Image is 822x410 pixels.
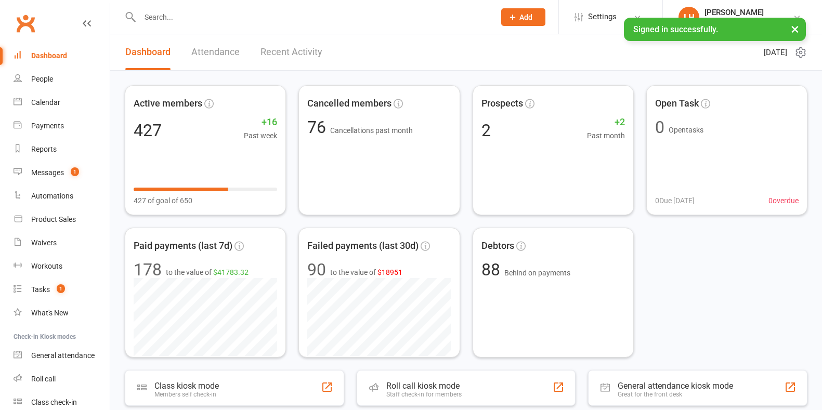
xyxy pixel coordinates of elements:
a: Clubworx [12,10,38,36]
span: Prospects [481,96,523,111]
a: Tasks 1 [14,278,110,301]
span: Signed in successfully. [633,24,718,34]
span: $18951 [377,268,402,276]
div: 178 [134,261,162,278]
a: What's New [14,301,110,325]
div: Jummps Parkwood Pty Ltd [704,17,793,27]
div: Messages [31,168,64,177]
div: Waivers [31,239,57,247]
span: +16 [244,115,277,130]
div: Class kiosk mode [154,381,219,391]
div: 2 [481,122,491,139]
input: Search... [137,10,488,24]
button: Add [501,8,545,26]
a: Reports [14,138,110,161]
div: Roll call kiosk mode [386,381,462,391]
span: 88 [481,260,504,280]
span: 1 [71,167,79,176]
span: Behind on payments [504,269,570,277]
a: Dashboard [14,44,110,68]
div: What's New [31,309,69,317]
button: × [786,18,804,40]
div: Calendar [31,98,60,107]
span: +2 [587,115,625,130]
div: Tasks [31,285,50,294]
div: LH [679,7,699,28]
span: 1 [57,284,65,293]
a: Waivers [14,231,110,255]
a: General attendance kiosk mode [14,344,110,367]
span: Failed payments (last 30d) [307,239,419,254]
span: Open Task [655,96,699,111]
div: Class check-in [31,398,77,406]
span: Settings [588,5,617,29]
span: Cancelled members [307,96,392,111]
span: Paid payments (last 7d) [134,239,232,254]
span: Active members [134,96,202,111]
a: Automations [14,184,110,208]
a: Roll call [14,367,110,391]
div: Roll call [31,375,56,383]
a: Recent Activity [260,34,322,70]
div: Members self check-in [154,391,219,398]
span: Cancellations past month [330,126,413,135]
div: Great for the front desk [618,391,733,398]
div: Product Sales [31,215,76,223]
a: Messages 1 [14,161,110,184]
a: Calendar [14,91,110,114]
div: Workouts [31,262,62,270]
div: Reports [31,145,57,153]
a: Payments [14,114,110,138]
div: People [31,75,53,83]
div: 427 [134,122,162,139]
a: Workouts [14,255,110,278]
div: Payments [31,122,64,130]
a: Dashboard [125,34,171,70]
span: [DATE] [764,46,787,59]
a: People [14,68,110,91]
div: 0 [655,119,664,136]
div: Automations [31,192,73,200]
span: 0 Due [DATE] [655,195,695,206]
div: Dashboard [31,51,67,60]
span: 76 [307,117,330,137]
div: [PERSON_NAME] [704,8,793,17]
span: Past month [587,130,625,141]
div: General attendance kiosk mode [618,381,733,391]
span: Debtors [481,239,514,254]
div: 90 [307,261,326,278]
a: Product Sales [14,208,110,231]
span: to the value of [330,267,402,278]
span: 427 of goal of 650 [134,195,192,206]
span: 0 overdue [768,195,799,206]
span: Add [519,13,532,21]
div: General attendance [31,351,95,360]
a: Attendance [191,34,240,70]
span: $41783.32 [213,268,249,276]
span: Open tasks [669,126,703,134]
div: Staff check-in for members [386,391,462,398]
span: Past week [244,130,277,141]
span: to the value of [166,267,249,278]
